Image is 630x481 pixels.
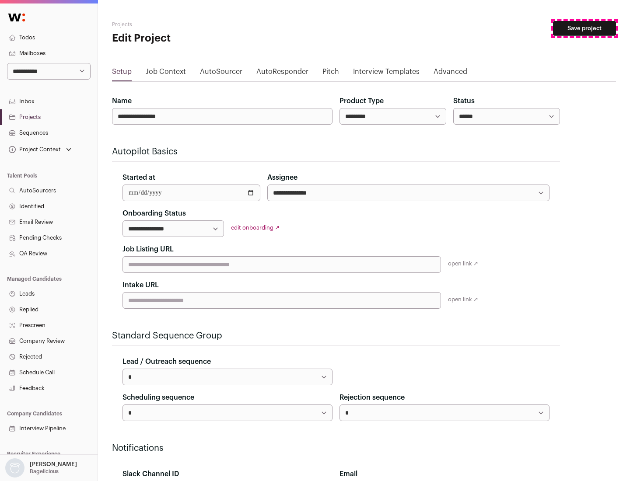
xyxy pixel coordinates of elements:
[256,66,308,80] a: AutoResponder
[112,96,132,106] label: Name
[267,172,297,183] label: Assignee
[122,280,159,290] label: Intake URL
[553,21,616,36] button: Save project
[146,66,186,80] a: Job Context
[7,143,73,156] button: Open dropdown
[200,66,242,80] a: AutoSourcer
[7,146,61,153] div: Project Context
[122,356,211,367] label: Lead / Outreach sequence
[322,66,339,80] a: Pitch
[5,458,24,478] img: nopic.png
[3,458,79,478] button: Open dropdown
[3,9,30,26] img: Wellfound
[112,21,280,28] h2: Projects
[434,66,467,80] a: Advanced
[112,330,560,342] h2: Standard Sequence Group
[231,225,280,230] a: edit onboarding ↗
[112,442,560,454] h2: Notifications
[112,146,560,158] h2: Autopilot Basics
[122,208,186,219] label: Onboarding Status
[112,66,132,80] a: Setup
[122,392,194,403] label: Scheduling sequence
[30,461,77,468] p: [PERSON_NAME]
[122,244,174,254] label: Job Listing URL
[122,172,155,183] label: Started at
[30,468,59,475] p: Bagelicious
[122,469,179,479] label: Slack Channel ID
[339,392,405,403] label: Rejection sequence
[339,96,384,106] label: Product Type
[353,66,420,80] a: Interview Templates
[112,31,280,45] h1: Edit Project
[453,96,475,106] label: Status
[339,469,549,479] div: Email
